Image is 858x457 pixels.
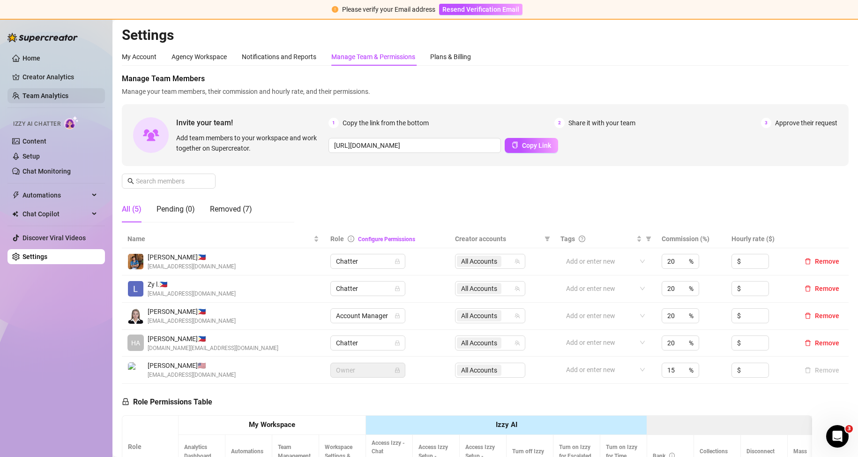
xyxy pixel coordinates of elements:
span: delete [805,340,811,346]
a: Discover Viral Videos [22,234,86,242]
span: 3 [845,425,853,433]
span: Role [330,235,344,243]
img: Chat Copilot [12,211,18,217]
div: Notifications and Reports [242,52,316,62]
span: Manage Team Members [122,73,849,84]
h5: Role Permissions Table [122,396,212,408]
span: Zy l. 🇵🇭 [148,279,236,289]
th: Name [122,230,325,248]
span: Copy Link [522,142,551,149]
a: Chat Monitoring [22,168,71,175]
span: Invite your team! [176,117,328,129]
span: Account Manager [336,309,400,323]
span: 2 [554,118,565,128]
span: team [515,259,520,264]
strong: Izzy AI [496,420,517,429]
img: Chester Tagayuna [128,254,143,269]
span: [PERSON_NAME] 🇺🇸 [148,360,236,371]
span: team [515,340,520,346]
a: Settings [22,253,47,260]
a: Home [22,54,40,62]
span: lock [395,259,400,264]
span: filter [543,232,552,246]
span: lock [395,286,400,291]
span: Izzy AI Chatter [13,120,60,129]
h2: Settings [122,26,849,44]
img: frances moya [128,308,143,324]
span: Owner [336,363,400,377]
span: HA [131,338,140,348]
div: Please verify your Email address [342,4,435,15]
button: Remove [801,365,843,376]
span: question-circle [579,236,585,242]
span: Remove [815,312,839,320]
span: Chatter [336,254,400,268]
a: Configure Permissions [358,236,415,243]
iframe: Intercom live chat [826,425,849,448]
div: Removed (7) [210,204,252,215]
span: 3 [761,118,771,128]
a: Team Analytics [22,92,68,99]
span: [EMAIL_ADDRESS][DOMAIN_NAME] [148,289,236,298]
span: Copy the link from the bottom [343,118,429,128]
span: Share it with your team [568,118,635,128]
span: Name [127,234,312,244]
span: filter [644,232,653,246]
img: logo-BBDzfeDw.svg [7,33,78,42]
span: Manage your team members, their commission and hourly rate, and their permissions. [122,86,849,97]
span: All Accounts [461,338,497,348]
span: All Accounts [457,256,501,267]
span: lock [395,367,400,373]
button: Remove [801,310,843,321]
span: Creator accounts [455,234,541,244]
span: team [515,286,520,291]
a: Creator Analytics [22,69,97,84]
span: [PERSON_NAME] 🇵🇭 [148,334,278,344]
span: [EMAIL_ADDRESS][DOMAIN_NAME] [148,317,236,326]
span: team [515,313,520,319]
span: [PERSON_NAME] 🇵🇭 [148,252,236,262]
span: Chat Copilot [22,206,89,221]
span: [PERSON_NAME] 🇵🇭 [148,306,236,317]
button: Copy Link [505,138,558,153]
span: Remove [815,285,839,292]
span: [EMAIL_ADDRESS][DOMAIN_NAME] [148,262,236,271]
a: Content [22,137,46,145]
span: All Accounts [457,310,501,321]
th: Commission (%) [656,230,725,248]
span: All Accounts [457,337,501,349]
span: delete [805,312,811,319]
span: Approve their request [775,118,837,128]
span: 1 [328,118,339,128]
span: lock [395,313,400,319]
span: Remove [815,258,839,265]
button: Resend Verification Email [439,4,522,15]
div: Manage Team & Permissions [331,52,415,62]
span: lock [395,340,400,346]
button: Remove [801,337,843,349]
button: Remove [801,256,843,267]
span: All Accounts [457,283,501,294]
span: delete [805,258,811,265]
span: [DOMAIN_NAME][EMAIL_ADDRESS][DOMAIN_NAME] [148,344,278,353]
span: Tags [560,234,575,244]
span: Automations [22,188,89,203]
span: [EMAIL_ADDRESS][DOMAIN_NAME] [148,371,236,380]
span: copy [512,142,518,148]
span: lock [122,398,129,405]
span: Resend Verification Email [442,6,519,13]
input: Search members [136,176,202,186]
img: AI Chatter [64,116,79,129]
div: My Account [122,52,157,62]
span: Chatter [336,282,400,296]
span: Remove [815,339,839,347]
button: Remove [801,283,843,294]
span: thunderbolt [12,191,20,199]
div: All (5) [122,204,142,215]
div: Pending (0) [157,204,195,215]
span: All Accounts [461,311,497,321]
span: info-circle [348,236,354,242]
span: filter [545,236,550,242]
span: delete [805,285,811,292]
span: All Accounts [461,256,497,267]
